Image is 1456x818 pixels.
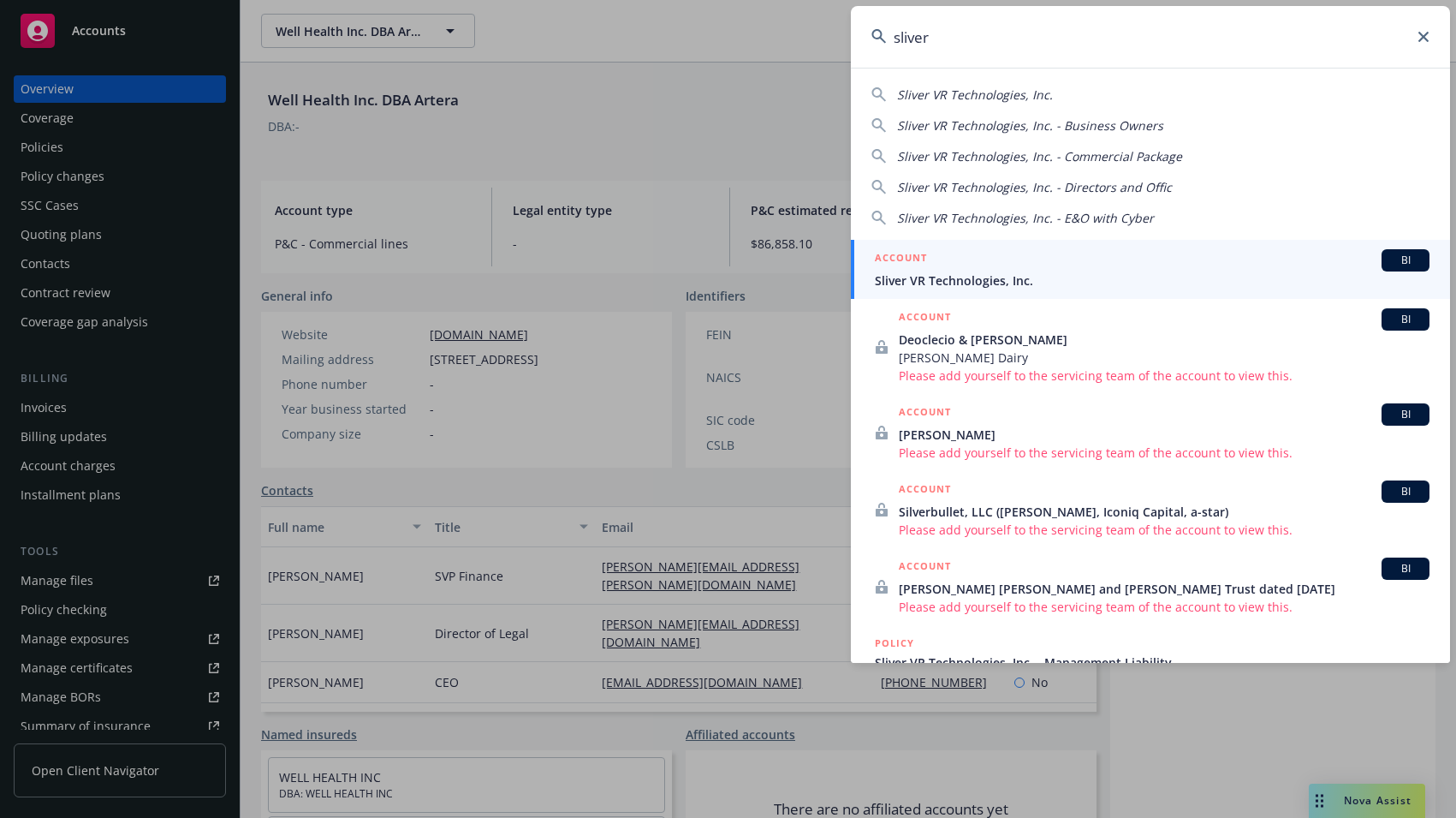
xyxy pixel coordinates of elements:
[851,548,1450,625] a: ACCOUNTBI[PERSON_NAME] [PERSON_NAME] and [PERSON_NAME] Trust dated [DATE]Please add yourself to t...
[851,471,1450,548] a: ACCOUNTBISilverbullet, LLC ([PERSON_NAME], Iconiq Capital, a-star)Please add yourself to the serv...
[897,210,1154,226] span: Sliver VR Technologies, Inc. - E&O with Cyber
[1388,484,1423,499] span: BI
[899,308,951,329] h5: ACCOUNT
[899,367,1429,385] span: Please add yourself to the servicing team of the account to view this.
[897,179,1172,195] span: Sliver VR Technologies, Inc. - Directors and Offic
[1388,253,1423,268] span: BI
[851,625,1450,699] a: POLICYSliver VR Technologies, Inc. - Management Liability
[1388,312,1423,327] span: BI
[875,635,914,652] h5: POLICY
[899,331,1429,349] span: Deoclecio & [PERSON_NAME]
[899,403,951,424] h5: ACCOUNT
[899,521,1429,539] span: Please add yourself to the servicing team of the account to view this.
[899,444,1429,462] span: Please add yourself to the servicing team of the account to view this.
[899,349,1429,367] span: [PERSON_NAME] Dairy
[851,299,1450,394] a: ACCOUNTBIDeoclecio & [PERSON_NAME][PERSON_NAME] DairyPlease add yourself to the servicing team of...
[897,87,1053,103] span: Sliver VR Technologies, Inc.
[851,6,1450,68] input: Search...
[875,654,1429,672] span: Sliver VR Technologies, Inc. - Management Liability
[899,598,1429,616] span: Please add yourself to the servicing team of the account to view this.
[851,240,1450,299] a: ACCOUNTBISliver VR Technologies, Inc.
[897,148,1182,164] span: Sliver VR Technologies, Inc. - Commercial Package
[899,426,1429,444] span: [PERSON_NAME]
[899,558,951,578] h5: ACCOUNT
[875,272,1429,290] span: Sliver VR Technologies, Inc.
[897,117,1163,134] span: Sliver VR Technologies, Inc. - Business Owners
[851,394,1450,471] a: ACCOUNTBI[PERSON_NAME]Please add yourself to the servicing team of the account to view this.
[899,580,1429,598] span: [PERSON_NAME] [PERSON_NAME] and [PERSON_NAME] Trust dated [DATE]
[899,503,1429,521] span: Silverbullet, LLC ([PERSON_NAME], Iconiq Capital, a-star)
[1388,561,1423,576] span: BI
[899,481,951,501] h5: ACCOUNT
[875,249,927,270] h5: ACCOUNT
[1388,407,1423,422] span: BI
